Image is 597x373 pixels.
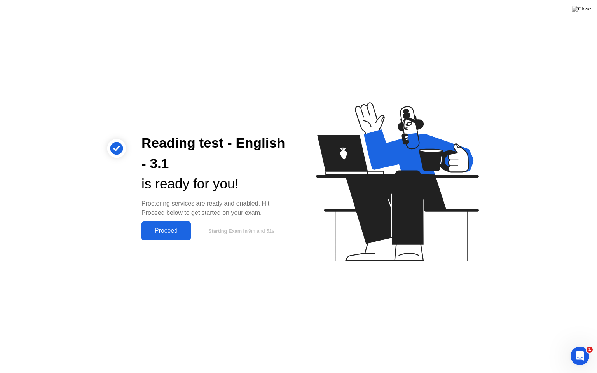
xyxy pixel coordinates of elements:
[572,6,591,12] img: Close
[195,223,286,238] button: Starting Exam in9m and 51s
[141,221,191,240] button: Proceed
[141,174,286,194] div: is ready for you!
[587,347,593,353] span: 1
[141,199,286,218] div: Proctoring services are ready and enabled. Hit Proceed below to get started on your exam.
[248,228,274,234] span: 9m and 51s
[144,227,189,234] div: Proceed
[141,133,286,174] div: Reading test - English - 3.1
[571,347,589,365] iframe: Intercom live chat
